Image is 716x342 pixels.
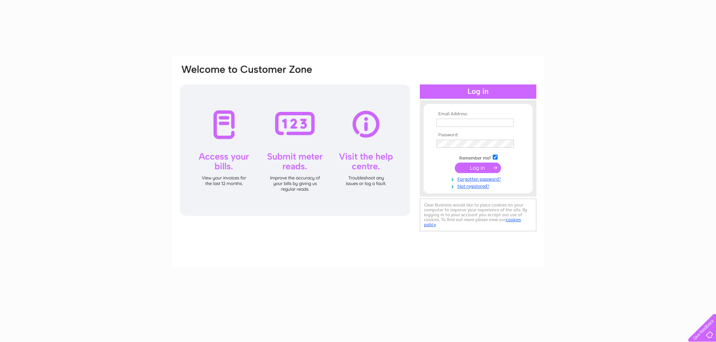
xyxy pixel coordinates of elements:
td: Remember me? [434,154,522,161]
a: Forgotten password? [436,175,522,182]
a: cookies policy [424,217,521,227]
input: Submit [455,163,501,173]
a: Not registered? [436,182,522,189]
th: Password: [434,133,522,138]
th: Email Address: [434,111,522,117]
div: Clear Business would like to place cookies on your computer to improve your experience of the sit... [420,199,536,231]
